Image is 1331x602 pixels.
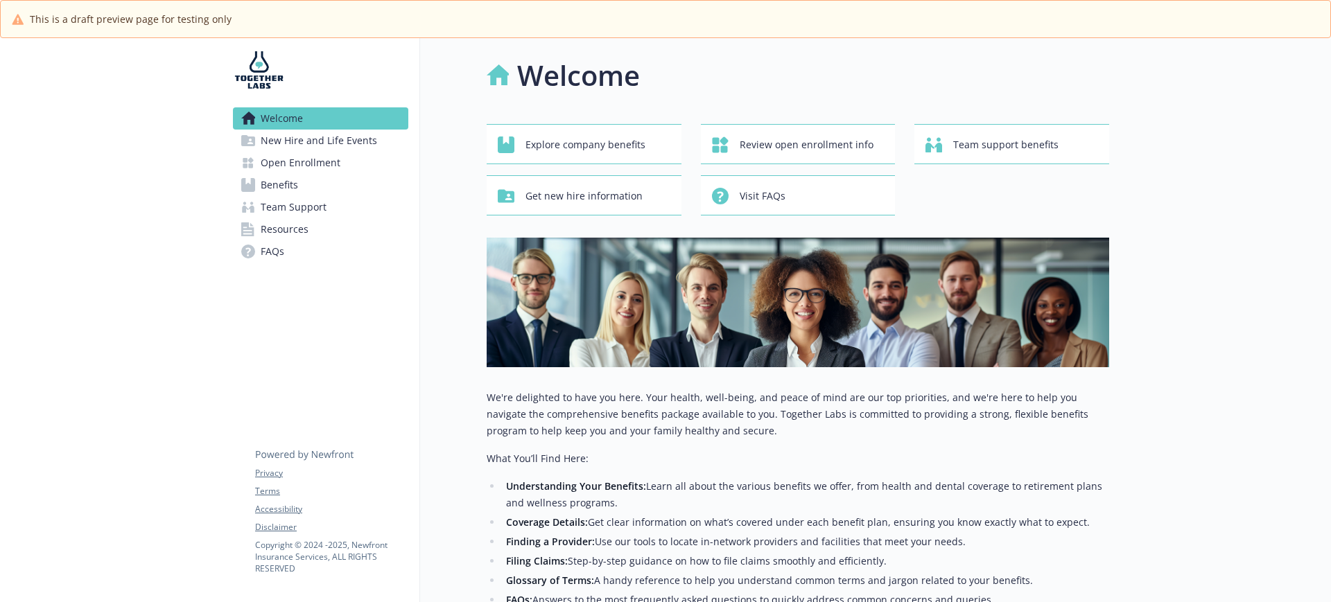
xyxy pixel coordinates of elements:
img: overview page banner [487,238,1109,367]
a: Team Support [233,196,408,218]
a: Resources [233,218,408,240]
li: Use our tools to locate in-network providers and facilities that meet your needs. [502,533,1109,550]
span: Get new hire information [525,183,643,209]
p: What You’ll Find Here: [487,450,1109,467]
a: Privacy [255,467,408,479]
a: Benefits [233,174,408,196]
h1: Welcome [517,55,640,96]
span: FAQs [261,240,284,263]
a: Disclaimer [255,521,408,533]
span: This is a draft preview page for testing only [30,12,232,26]
strong: Glossary of Terms: [506,574,594,587]
a: Open Enrollment [233,152,408,174]
a: FAQs [233,240,408,263]
li: A handy reference to help you understand common terms and jargon related to your benefits. [502,572,1109,589]
span: Open Enrollment [261,152,340,174]
span: Explore company benefits [525,132,645,158]
a: Terms [255,485,408,497]
span: Resources [261,218,308,240]
strong: Coverage Details: [506,515,588,529]
span: Team support benefits [953,132,1059,158]
button: Explore company benefits [487,124,681,164]
li: Learn all about the various benefits we offer, from health and dental coverage to retirement plan... [502,478,1109,511]
strong: Understanding Your Benefits: [506,479,646,493]
li: Get clear information on what’s covered under each benefit plan, ensuring you know exactly what t... [502,514,1109,531]
p: We're delighted to have you here. Your health, well-being, and peace of mind are our top prioriti... [487,389,1109,439]
span: New Hire and Life Events [261,130,377,152]
span: Review open enrollment info [740,132,873,158]
span: Team Support [261,196,327,218]
button: Get new hire information [487,175,681,215]
a: Accessibility [255,503,408,515]
button: Review open enrollment info [701,124,896,164]
li: Step-by-step guidance on how to file claims smoothly and efficiently. [502,553,1109,569]
strong: Finding a Provider: [506,535,595,548]
span: Visit FAQs [740,183,785,209]
a: Welcome [233,107,408,130]
span: Benefits [261,174,298,196]
strong: Filing Claims: [506,554,568,567]
span: Welcome [261,107,303,130]
p: Copyright © 2024 - 2025 , Newfront Insurance Services, ALL RIGHTS RESERVED [255,539,408,574]
button: Visit FAQs [701,175,896,215]
a: New Hire and Life Events [233,130,408,152]
button: Team support benefits [914,124,1109,164]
